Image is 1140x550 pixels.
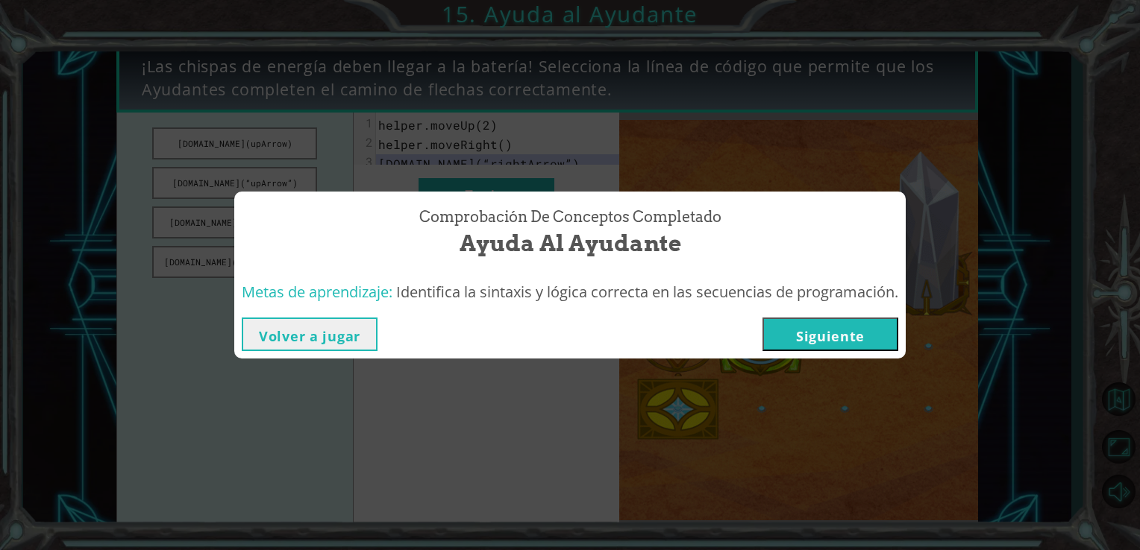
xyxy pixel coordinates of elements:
span: Metas de aprendizaje: [242,282,392,302]
button: Siguiente [762,317,898,351]
button: Volver a jugar [242,317,378,351]
span: Ayuda al Ayudante [460,227,681,259]
span: Identifica la sintaxis y lógica correcta en las secuencias de programación. [396,282,898,302]
span: Comprobación de conceptos Completado [419,206,721,228]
